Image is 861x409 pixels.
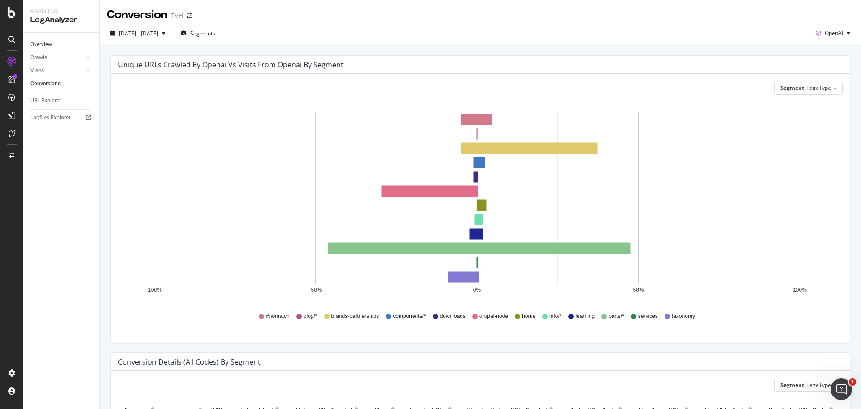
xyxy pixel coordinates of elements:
span: blog/* [304,312,317,320]
span: Segment [780,84,804,92]
span: 1 [849,378,856,386]
a: URL Explorer [30,96,93,106]
a: Logfiles Explorer [30,113,93,123]
iframe: Intercom live chat [831,378,852,400]
span: Segments [190,30,215,37]
span: home [522,312,535,320]
span: PageType [806,84,831,92]
div: Visits [30,66,44,75]
span: drupal-node [479,312,508,320]
text: -100% [146,287,162,294]
span: #nomatch [266,312,290,320]
span: OpenAI [825,29,843,37]
span: PageType [806,381,831,389]
button: Segments [177,26,219,40]
div: Unique URLs Crawled by openai vs Visits from openai by Segment [118,60,344,69]
a: Conversions [30,79,93,88]
div: Conversion [107,7,167,22]
span: taxonomy [672,312,695,320]
div: Conversion Details (all codes) by Segment [118,357,261,366]
span: [DATE] - [DATE] [119,30,158,37]
div: URL Explorer [30,96,61,106]
span: downloads [440,312,465,320]
button: [DATE] - [DATE] [107,26,169,40]
span: parts/* [609,312,624,320]
text: -50% [309,287,322,294]
span: brands-partnerships [331,312,379,320]
div: Crawls [30,53,47,62]
button: OpenAI [812,26,854,40]
text: 50% [633,287,644,294]
span: components/* [393,312,426,320]
div: Overview [30,40,52,49]
a: Crawls [30,53,84,62]
span: services [638,312,658,320]
div: TVH [171,11,183,20]
text: 100% [793,287,807,294]
span: learning [575,312,595,320]
svg: A chart. [118,102,836,304]
div: arrow-right-arrow-left [187,13,192,19]
span: info/* [549,312,561,320]
text: 0% [473,287,481,294]
a: Visits [30,66,84,75]
div: Conversions [30,79,61,88]
div: LogAnalyzer [30,15,92,25]
span: Segment [780,381,804,389]
a: Overview [30,40,93,49]
div: Analytics [30,7,92,15]
div: Logfiles Explorer [30,113,70,123]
